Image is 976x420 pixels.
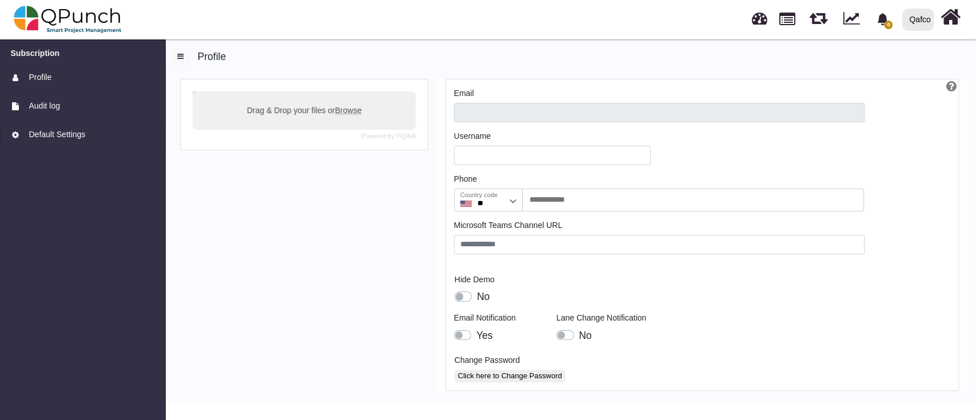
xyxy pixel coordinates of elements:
[944,77,958,95] a: Help
[884,21,893,29] span: 0
[242,101,365,121] label: Drag & Drop your files or
[446,270,531,290] label: Hide Demo
[579,328,591,343] label: No
[460,190,497,200] label: Country code
[870,1,898,37] a: bell fill0
[454,173,865,189] legend: Phone
[941,6,961,28] i: Home
[29,129,85,141] span: Default Settings
[556,312,684,327] legend: Lane Change Notification
[477,289,489,304] label: No
[361,134,415,139] a: Powered by PQINA
[476,328,493,343] label: Yes
[29,71,51,83] span: Profile
[837,1,870,38] div: Dynamic Report
[172,48,967,63] h5: Profile
[909,10,930,30] div: Qafco
[446,351,574,370] label: Change Password
[454,219,865,235] legend: Microsoft Teams Channel URL
[877,13,889,25] svg: bell fill
[455,370,565,382] button: Click here to Change Password
[454,130,651,146] legend: Username
[898,1,938,38] a: Qafco
[14,2,122,37] img: qpunch-sp.fa6292f.png
[873,9,893,29] div: Notification
[454,312,556,327] legend: Email Notification
[11,49,60,58] h6: Subscription
[29,100,59,112] span: Audit log
[752,7,767,24] span: Dashboard
[334,106,361,115] span: Browse
[454,87,865,103] legend: Email
[779,7,795,25] span: Projects
[810,6,827,25] span: Iteration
